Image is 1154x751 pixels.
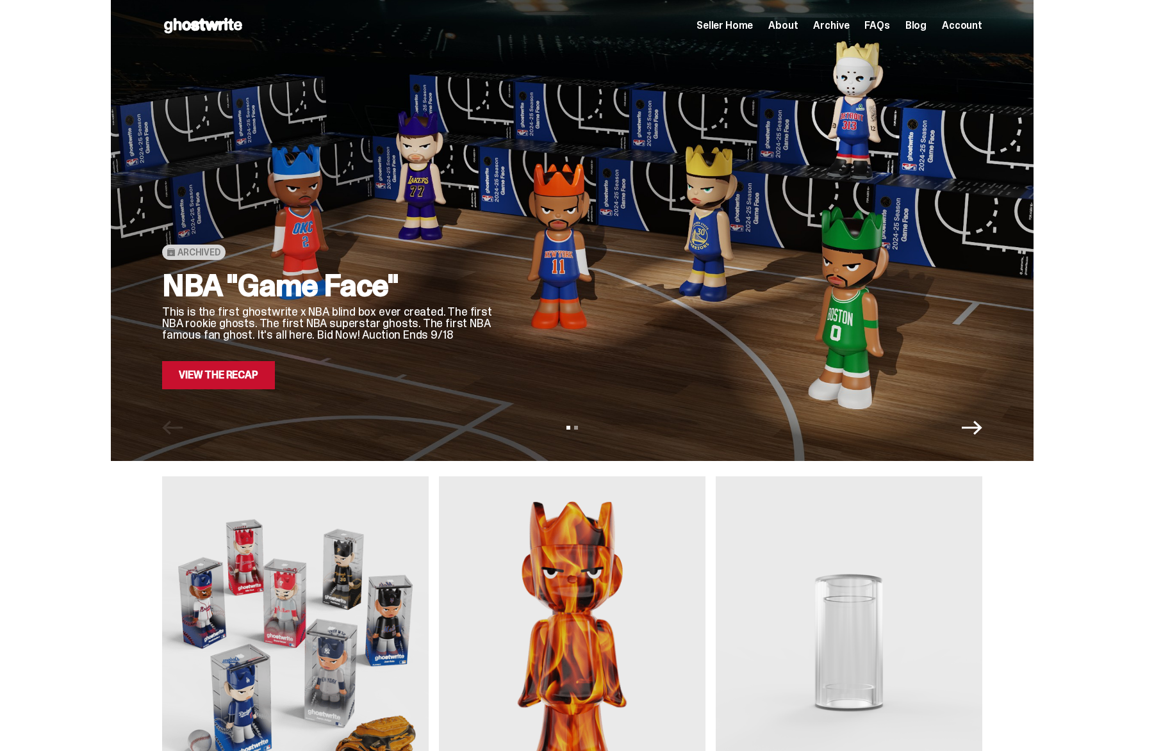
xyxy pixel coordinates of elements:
[768,20,798,31] a: About
[574,426,578,430] button: View slide 2
[813,20,849,31] a: Archive
[162,361,275,389] a: View the Recap
[162,306,495,341] p: This is the first ghostwrite x NBA blind box ever created. The first NBA rookie ghosts. The first...
[177,247,220,257] span: Archived
[697,20,753,31] a: Seller Home
[905,20,927,31] a: Blog
[942,20,982,31] a: Account
[566,426,570,430] button: View slide 1
[864,20,889,31] a: FAQs
[962,417,982,438] button: Next
[162,270,495,301] h2: NBA "Game Face"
